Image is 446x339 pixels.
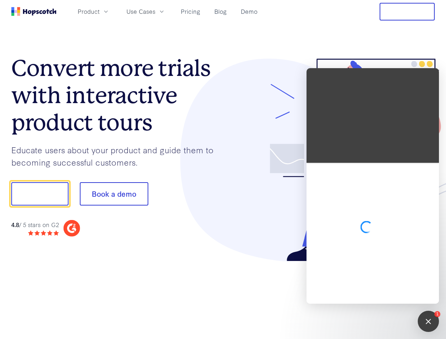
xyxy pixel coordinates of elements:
button: Book a demo [80,182,148,206]
div: / 5 stars on G2 [11,220,59,229]
span: Use Cases [126,7,155,16]
a: Home [11,7,57,16]
span: Product [78,7,100,16]
strong: 4.8 [11,220,19,228]
div: 1 [434,311,440,317]
button: Show me! [11,182,69,206]
button: Free Trial [380,3,435,20]
button: Use Cases [122,6,170,17]
h1: Convert more trials with interactive product tours [11,55,223,136]
p: Educate users about your product and guide them to becoming successful customers. [11,144,223,168]
a: Demo [238,6,260,17]
a: Blog [212,6,230,17]
a: Pricing [178,6,203,17]
button: Product [73,6,114,17]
